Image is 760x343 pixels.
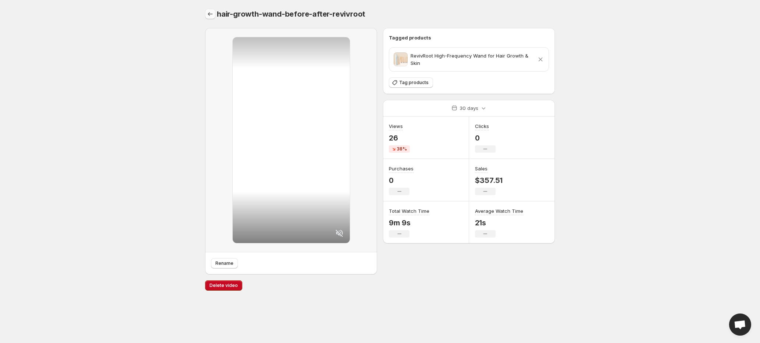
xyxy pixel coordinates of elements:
p: 9m 9s [389,218,429,227]
h6: Tagged products [389,34,549,41]
p: RevivRoot High-Frequency Wand for Hair Growth & Skin [411,52,534,67]
p: 0 [475,134,496,142]
a: Open chat [729,313,751,336]
span: Delete video [210,283,238,288]
span: 38% [397,146,407,152]
h3: Total Watch Time [389,207,429,215]
button: Delete video [205,280,242,291]
h3: Clicks [475,122,489,130]
span: Rename [215,260,233,266]
p: 0 [389,176,414,185]
span: Tag products [399,80,429,86]
p: $357.51 [475,176,503,185]
p: 26 [389,134,410,142]
button: Settings [205,9,215,19]
h3: Sales [475,165,488,172]
h3: Views [389,122,403,130]
span: hair-growth-wand-before-after-revivroot [217,10,365,18]
p: 21s [475,218,523,227]
h3: Average Watch Time [475,207,523,215]
button: Tag products [389,77,433,88]
img: Black choker necklace [394,52,408,66]
h3: Purchases [389,165,414,172]
p: 30 days [460,104,478,112]
button: Rename [211,258,238,268]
